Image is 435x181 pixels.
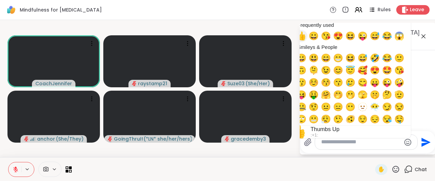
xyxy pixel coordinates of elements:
[321,139,401,146] textarea: Type your message
[56,135,84,142] span: ( She/They )
[231,135,266,142] span: gracedemby3
[225,137,229,141] span: audio-muted
[143,135,191,142] span: ( *LN* she/her/hers )
[404,138,412,146] button: Emoji picker
[415,166,427,173] span: Chat
[227,80,245,87] span: Suze03
[20,6,102,13] span: Mindfulness for [MEDICAL_DATA]
[5,4,17,16] img: ShareWell Logomark
[378,6,391,13] span: Rules
[138,80,167,87] span: raystamp21
[37,135,55,142] span: anchor
[114,135,143,142] span: GoingThruIt
[108,137,112,141] span: audio-muted
[418,134,433,150] button: Send
[221,81,226,86] span: audio-muted
[378,165,385,174] span: ✋
[35,80,72,87] span: CoachJennifer
[24,137,29,141] span: audio-muted
[132,81,137,86] span: audio-muted
[245,80,270,87] span: ( She/Her )
[410,6,424,13] span: Leave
